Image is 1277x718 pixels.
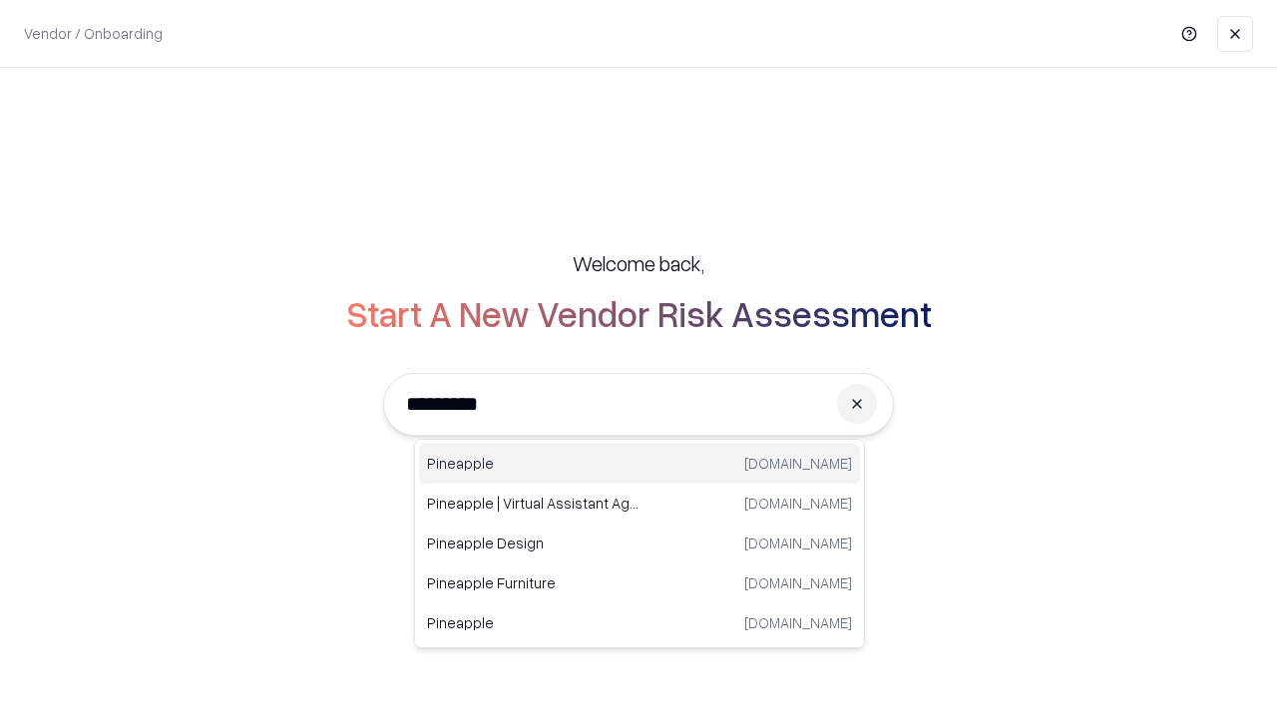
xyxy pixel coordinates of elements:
p: Vendor / Onboarding [24,23,163,44]
p: Pineapple [427,453,639,474]
h5: Welcome back, [573,249,704,277]
p: Pineapple Furniture [427,572,639,593]
p: [DOMAIN_NAME] [744,612,852,633]
p: Pineapple Design [427,533,639,553]
p: [DOMAIN_NAME] [744,493,852,514]
p: [DOMAIN_NAME] [744,572,852,593]
p: [DOMAIN_NAME] [744,533,852,553]
p: Pineapple | Virtual Assistant Agency [427,493,639,514]
div: Suggestions [414,439,865,648]
h2: Start A New Vendor Risk Assessment [346,293,932,333]
p: Pineapple [427,612,639,633]
p: [DOMAIN_NAME] [744,453,852,474]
